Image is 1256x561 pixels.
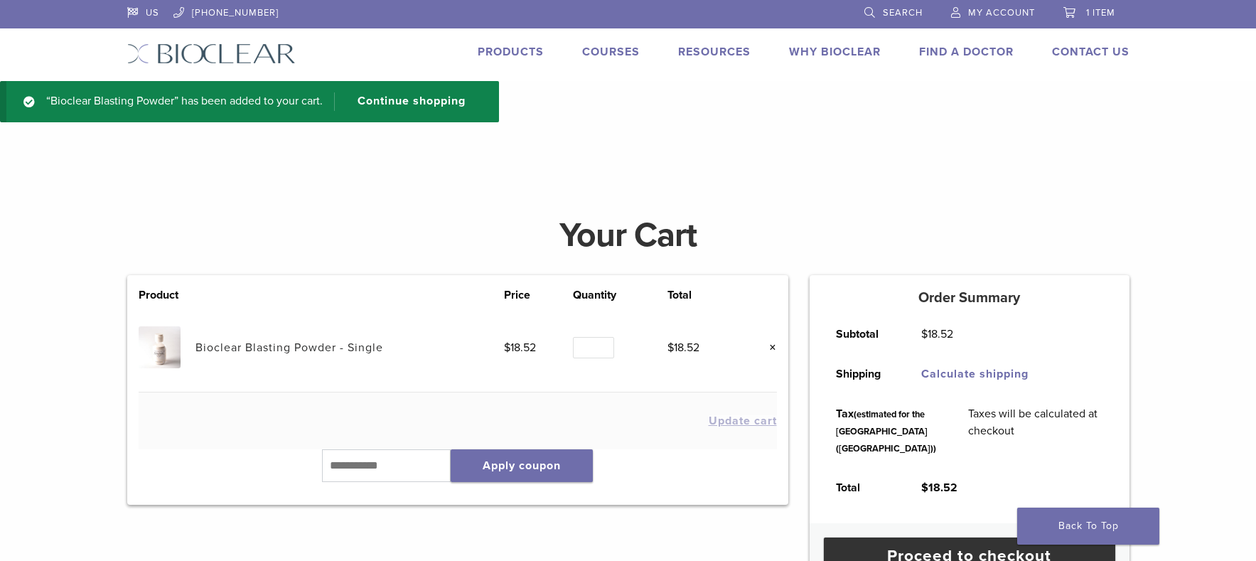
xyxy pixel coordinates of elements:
[139,287,195,304] th: Product
[667,287,737,304] th: Total
[1017,508,1159,545] a: Back To Top
[952,394,1119,468] td: Taxes will be calculated at checkout
[919,45,1014,59] a: Find A Doctor
[127,43,296,64] img: Bioclear
[451,449,593,482] button: Apply coupon
[836,409,936,454] small: (estimated for the [GEOGRAPHIC_DATA] ([GEOGRAPHIC_DATA]))
[921,327,953,341] bdi: 18.52
[195,341,383,355] a: Bioclear Blasting Powder - Single
[582,45,640,59] a: Courses
[504,287,574,304] th: Price
[478,45,544,59] a: Products
[709,415,777,427] button: Update cart
[1052,45,1129,59] a: Contact Us
[678,45,751,59] a: Resources
[504,341,536,355] bdi: 18.52
[758,338,777,357] a: Remove this item
[789,45,881,59] a: Why Bioclear
[921,327,928,341] span: $
[117,218,1140,252] h1: Your Cart
[1086,7,1115,18] span: 1 item
[667,341,674,355] span: $
[573,287,667,304] th: Quantity
[334,92,476,111] a: Continue shopping
[883,7,923,18] span: Search
[820,354,906,394] th: Shipping
[820,468,906,508] th: Total
[667,341,699,355] bdi: 18.52
[504,341,510,355] span: $
[139,326,181,368] img: Bioclear Blasting Powder - Single
[810,289,1129,306] h5: Order Summary
[968,7,1035,18] span: My Account
[921,481,928,495] span: $
[820,394,952,468] th: Tax
[820,314,906,354] th: Subtotal
[921,367,1029,381] a: Calculate shipping
[921,481,957,495] bdi: 18.52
